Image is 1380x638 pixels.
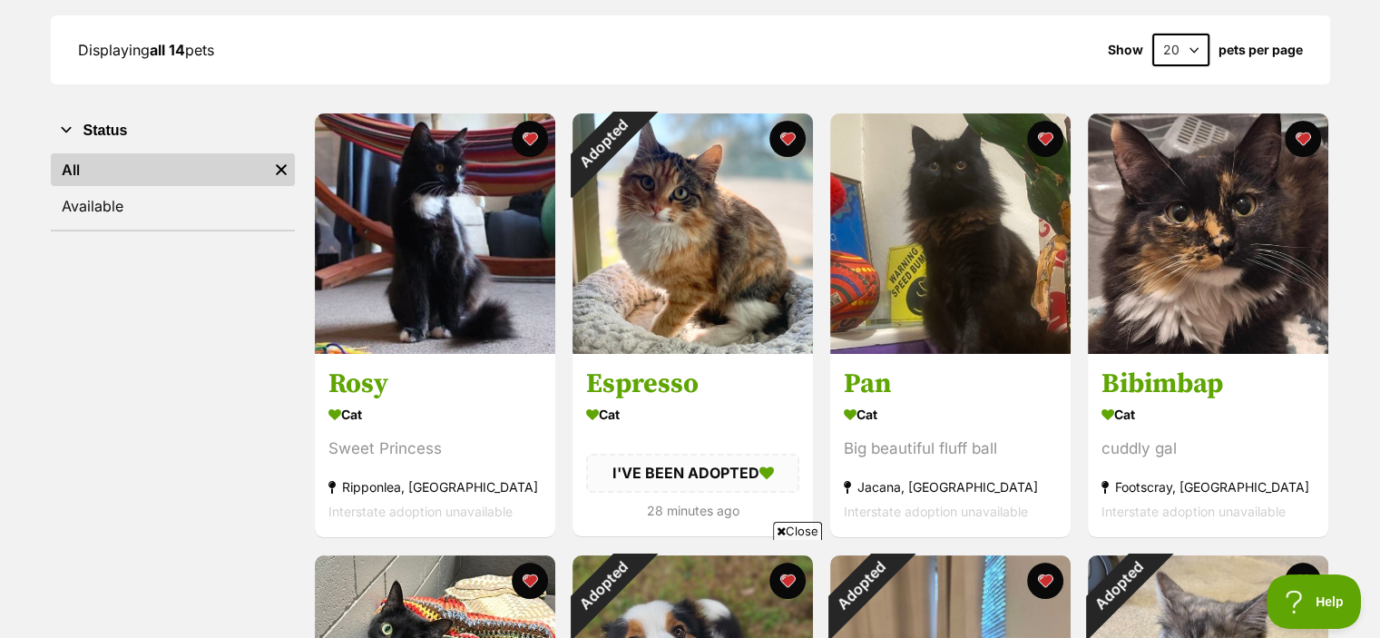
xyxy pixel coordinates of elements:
[573,354,813,536] a: Espresso Cat I'VE BEEN ADOPTED 28 minutes ago favourite
[315,113,555,354] img: Rosy
[51,150,295,230] div: Status
[586,368,799,402] h3: Espresso
[844,505,1028,520] span: Interstate adoption unavailable
[1285,563,1321,599] button: favourite
[830,113,1071,354] img: Pan
[150,41,185,59] strong: all 14
[51,190,295,222] a: Available
[586,455,799,493] div: I'VE BEEN ADOPTED
[78,41,214,59] span: Displaying pets
[328,476,542,500] div: Ripponlea, [GEOGRAPHIC_DATA]
[1108,43,1143,57] span: Show
[1027,121,1063,157] button: favourite
[844,476,1057,500] div: Jacana, [GEOGRAPHIC_DATA]
[844,368,1057,402] h3: Pan
[1101,437,1315,462] div: cuddly gal
[512,121,548,157] button: favourite
[586,402,799,428] div: Cat
[51,119,295,142] button: Status
[1027,563,1063,599] button: favourite
[268,153,295,186] a: Remove filter
[360,547,1021,629] iframe: Advertisement
[573,113,813,354] img: Espresso
[573,339,813,358] a: Adopted
[328,402,542,428] div: Cat
[315,354,555,538] a: Rosy Cat Sweet Princess Ripponlea, [GEOGRAPHIC_DATA] Interstate adoption unavailable favourite
[830,354,1071,538] a: Pan Cat Big beautiful fluff ball Jacana, [GEOGRAPHIC_DATA] Interstate adoption unavailable favourite
[328,505,513,520] span: Interstate adoption unavailable
[1219,43,1303,57] label: pets per page
[769,121,806,157] button: favourite
[1088,354,1328,538] a: Bibimbap Cat cuddly gal Footscray, [GEOGRAPHIC_DATA] Interstate adoption unavailable favourite
[844,402,1057,428] div: Cat
[328,437,542,462] div: Sweet Princess
[1088,113,1328,354] img: Bibimbap
[586,498,799,523] div: 28 minutes ago
[844,437,1057,462] div: Big beautiful fluff ball
[1101,505,1286,520] span: Interstate adoption unavailable
[1101,402,1315,428] div: Cat
[548,90,656,198] div: Adopted
[1285,121,1321,157] button: favourite
[1267,574,1362,629] iframe: Help Scout Beacon - Open
[51,153,268,186] a: All
[773,522,822,540] span: Close
[1101,476,1315,500] div: Footscray, [GEOGRAPHIC_DATA]
[328,368,542,402] h3: Rosy
[1101,368,1315,402] h3: Bibimbap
